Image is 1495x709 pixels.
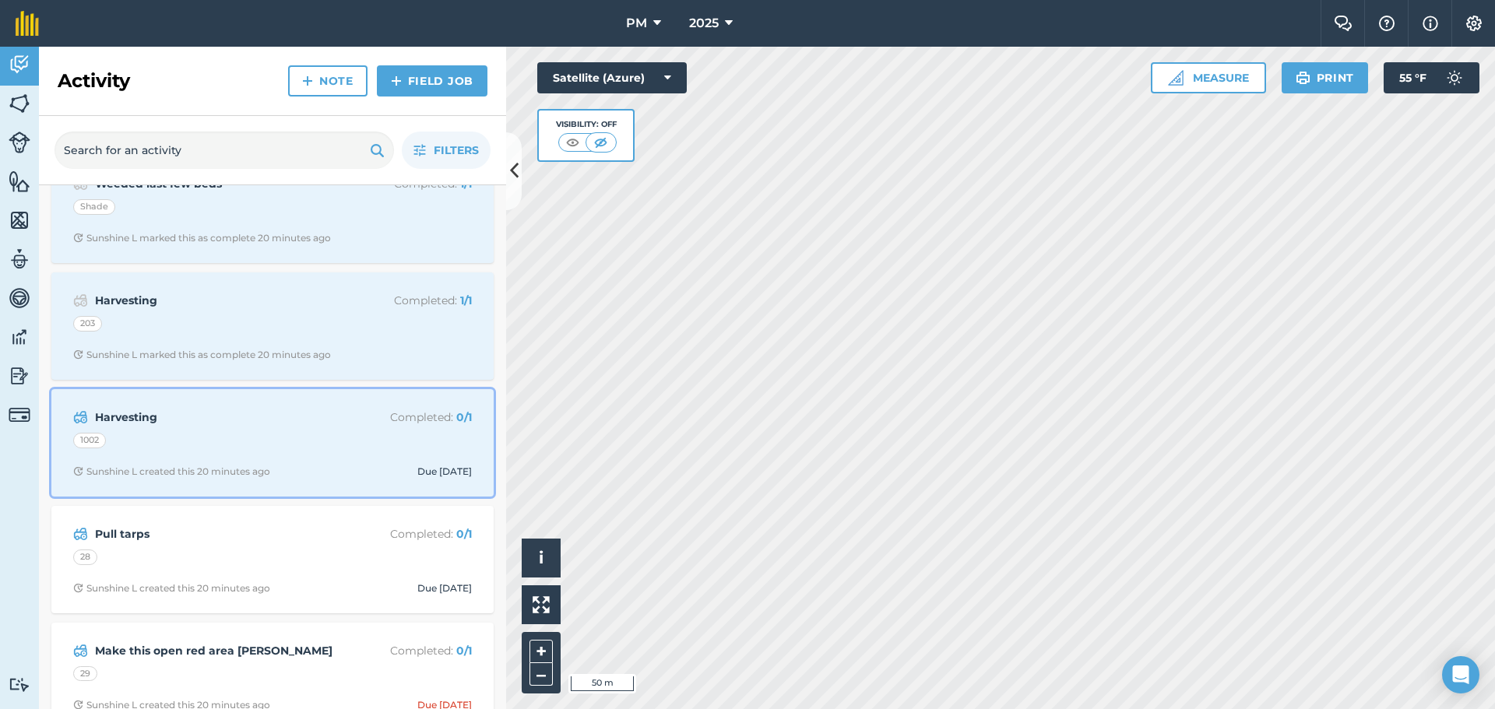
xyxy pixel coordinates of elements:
span: 55 ° F [1399,62,1426,93]
input: Search for an activity [55,132,394,169]
strong: 0 / 1 [456,527,472,541]
img: svg+xml;base64,PD94bWwgdmVyc2lvbj0iMS4wIiBlbmNvZGluZz0idXRmLTgiPz4KPCEtLSBHZW5lcmF0b3I6IEFkb2JlIE... [73,641,88,660]
img: svg+xml;base64,PD94bWwgdmVyc2lvbj0iMS4wIiBlbmNvZGluZz0idXRmLTgiPz4KPCEtLSBHZW5lcmF0b3I6IEFkb2JlIE... [1439,62,1470,93]
div: Due [DATE] [417,582,472,595]
img: Clock with arrow pointing clockwise [73,583,83,593]
div: 28 [73,549,97,565]
img: svg+xml;base64,PD94bWwgdmVyc2lvbj0iMS4wIiBlbmNvZGluZz0idXRmLTgiPz4KPCEtLSBHZW5lcmF0b3I6IEFkb2JlIE... [9,132,30,153]
img: svg+xml;base64,PD94bWwgdmVyc2lvbj0iMS4wIiBlbmNvZGluZz0idXRmLTgiPz4KPCEtLSBHZW5lcmF0b3I6IEFkb2JlIE... [9,364,30,388]
img: svg+xml;base64,PHN2ZyB4bWxucz0iaHR0cDovL3d3dy53My5vcmcvMjAwMC9zdmciIHdpZHRoPSI1MCIgaGVpZ2h0PSI0MC... [563,135,582,150]
img: Four arrows, one pointing top left, one top right, one bottom right and the last bottom left [533,596,550,613]
div: 203 [73,316,102,332]
img: svg+xml;base64,PHN2ZyB4bWxucz0iaHR0cDovL3d3dy53My5vcmcvMjAwMC9zdmciIHdpZHRoPSIxOSIgaGVpZ2h0PSIyNC... [1296,68,1310,87]
img: svg+xml;base64,PD94bWwgdmVyc2lvbj0iMS4wIiBlbmNvZGluZz0idXRmLTgiPz4KPCEtLSBHZW5lcmF0b3I6IEFkb2JlIE... [9,404,30,426]
div: Sunshine L created this 20 minutes ago [73,465,270,478]
span: Filters [434,142,479,159]
img: Ruler icon [1168,70,1184,86]
button: i [522,539,561,577]
img: svg+xml;base64,PHN2ZyB4bWxucz0iaHR0cDovL3d3dy53My5vcmcvMjAwMC9zdmciIHdpZHRoPSIxNCIgaGVpZ2h0PSIyNC... [302,72,313,90]
img: Clock with arrow pointing clockwise [73,233,83,243]
img: svg+xml;base64,PD94bWwgdmVyc2lvbj0iMS4wIiBlbmNvZGluZz0idXRmLTgiPz4KPCEtLSBHZW5lcmF0b3I6IEFkb2JlIE... [73,525,88,543]
a: Weeded last few bedsCompleted: 1/1ShadeClock with arrow pointing clockwiseSunshine L marked this ... [61,165,484,254]
div: 1002 [73,433,106,448]
img: svg+xml;base64,PD94bWwgdmVyc2lvbj0iMS4wIiBlbmNvZGluZz0idXRmLTgiPz4KPCEtLSBHZW5lcmF0b3I6IEFkb2JlIE... [9,286,30,310]
img: svg+xml;base64,PD94bWwgdmVyc2lvbj0iMS4wIiBlbmNvZGluZz0idXRmLTgiPz4KPCEtLSBHZW5lcmF0b3I6IEFkb2JlIE... [9,325,30,349]
p: Completed : [348,409,472,426]
img: A cog icon [1465,16,1483,31]
div: Open Intercom Messenger [1442,656,1479,693]
img: svg+xml;base64,PHN2ZyB4bWxucz0iaHR0cDovL3d3dy53My5vcmcvMjAwMC9zdmciIHdpZHRoPSI1NiIgaGVpZ2h0PSI2MC... [9,92,30,115]
img: svg+xml;base64,PHN2ZyB4bWxucz0iaHR0cDovL3d3dy53My5vcmcvMjAwMC9zdmciIHdpZHRoPSI1NiIgaGVpZ2h0PSI2MC... [9,209,30,232]
img: svg+xml;base64,PHN2ZyB4bWxucz0iaHR0cDovL3d3dy53My5vcmcvMjAwMC9zdmciIHdpZHRoPSIxOSIgaGVpZ2h0PSIyNC... [370,141,385,160]
a: Field Job [377,65,487,97]
button: Satellite (Azure) [537,62,687,93]
img: svg+xml;base64,PHN2ZyB4bWxucz0iaHR0cDovL3d3dy53My5vcmcvMjAwMC9zdmciIHdpZHRoPSIxNCIgaGVpZ2h0PSIyNC... [391,72,402,90]
strong: 1 / 1 [460,177,472,191]
img: svg+xml;base64,PHN2ZyB4bWxucz0iaHR0cDovL3d3dy53My5vcmcvMjAwMC9zdmciIHdpZHRoPSIxNyIgaGVpZ2h0PSIxNy... [1423,14,1438,33]
img: svg+xml;base64,PD94bWwgdmVyc2lvbj0iMS4wIiBlbmNvZGluZz0idXRmLTgiPz4KPCEtLSBHZW5lcmF0b3I6IEFkb2JlIE... [73,408,88,426]
div: Visibility: Off [556,118,617,131]
button: Measure [1151,62,1266,93]
p: Completed : [348,292,472,309]
strong: 0 / 1 [456,644,472,658]
p: Completed : [348,525,472,542]
img: Clock with arrow pointing clockwise [73,466,83,476]
img: svg+xml;base64,PD94bWwgdmVyc2lvbj0iMS4wIiBlbmNvZGluZz0idXRmLTgiPz4KPCEtLSBHZW5lcmF0b3I6IEFkb2JlIE... [9,677,30,692]
p: Completed : [348,642,472,659]
strong: 1 / 1 [460,293,472,307]
a: HarvestingCompleted: 1/1203Clock with arrow pointing clockwiseSunshine L marked this as complete ... [61,282,484,370]
div: Sunshine L marked this as complete 20 minutes ago [73,349,331,361]
img: svg+xml;base64,PD94bWwgdmVyc2lvbj0iMS4wIiBlbmNvZGluZz0idXRmLTgiPz4KPCEtLSBHZW5lcmF0b3I6IEFkb2JlIE... [73,291,88,310]
span: 2025 [689,14,719,33]
a: HarvestingCompleted: 0/11002Clock with arrow pointing clockwiseSunshine L created this 20 minutes... [61,398,484,487]
strong: Harvesting [95,292,342,309]
img: Clock with arrow pointing clockwise [73,349,83,360]
a: Pull tarpsCompleted: 0/128Clock with arrow pointing clockwiseSunshine L created this 20 minutes a... [61,515,484,604]
img: fieldmargin Logo [16,11,39,36]
img: svg+xml;base64,PHN2ZyB4bWxucz0iaHR0cDovL3d3dy53My5vcmcvMjAwMC9zdmciIHdpZHRoPSI1NiIgaGVpZ2h0PSI2MC... [9,170,30,193]
button: Print [1282,62,1369,93]
strong: Harvesting [95,409,342,426]
img: Two speech bubbles overlapping with the left bubble in the forefront [1334,16,1353,31]
img: svg+xml;base64,PD94bWwgdmVyc2lvbj0iMS4wIiBlbmNvZGluZz0idXRmLTgiPz4KPCEtLSBHZW5lcmF0b3I6IEFkb2JlIE... [9,53,30,76]
img: svg+xml;base64,PHN2ZyB4bWxucz0iaHR0cDovL3d3dy53My5vcmcvMjAwMC9zdmciIHdpZHRoPSI1MCIgaGVpZ2h0PSI0MC... [591,135,610,150]
div: 29 [73,666,97,682]
div: Sunshine L marked this as complete 20 minutes ago [73,232,331,244]
img: svg+xml;base64,PD94bWwgdmVyc2lvbj0iMS4wIiBlbmNvZGluZz0idXRmLTgiPz4KPCEtLSBHZW5lcmF0b3I6IEFkb2JlIE... [9,247,30,271]
span: i [539,548,543,567]
strong: Make this open red area [PERSON_NAME] [95,642,342,659]
button: 55 °F [1384,62,1479,93]
div: Shade [73,199,115,215]
span: PM [626,14,647,33]
img: A question mark icon [1377,16,1396,31]
button: – [529,663,553,686]
button: Filters [402,132,491,169]
strong: 0 / 1 [456,410,472,424]
a: Note [288,65,368,97]
strong: Pull tarps [95,525,342,542]
h2: Activity [58,68,130,93]
button: + [529,640,553,663]
div: Sunshine L created this 20 minutes ago [73,582,270,595]
div: Due [DATE] [417,465,472,478]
